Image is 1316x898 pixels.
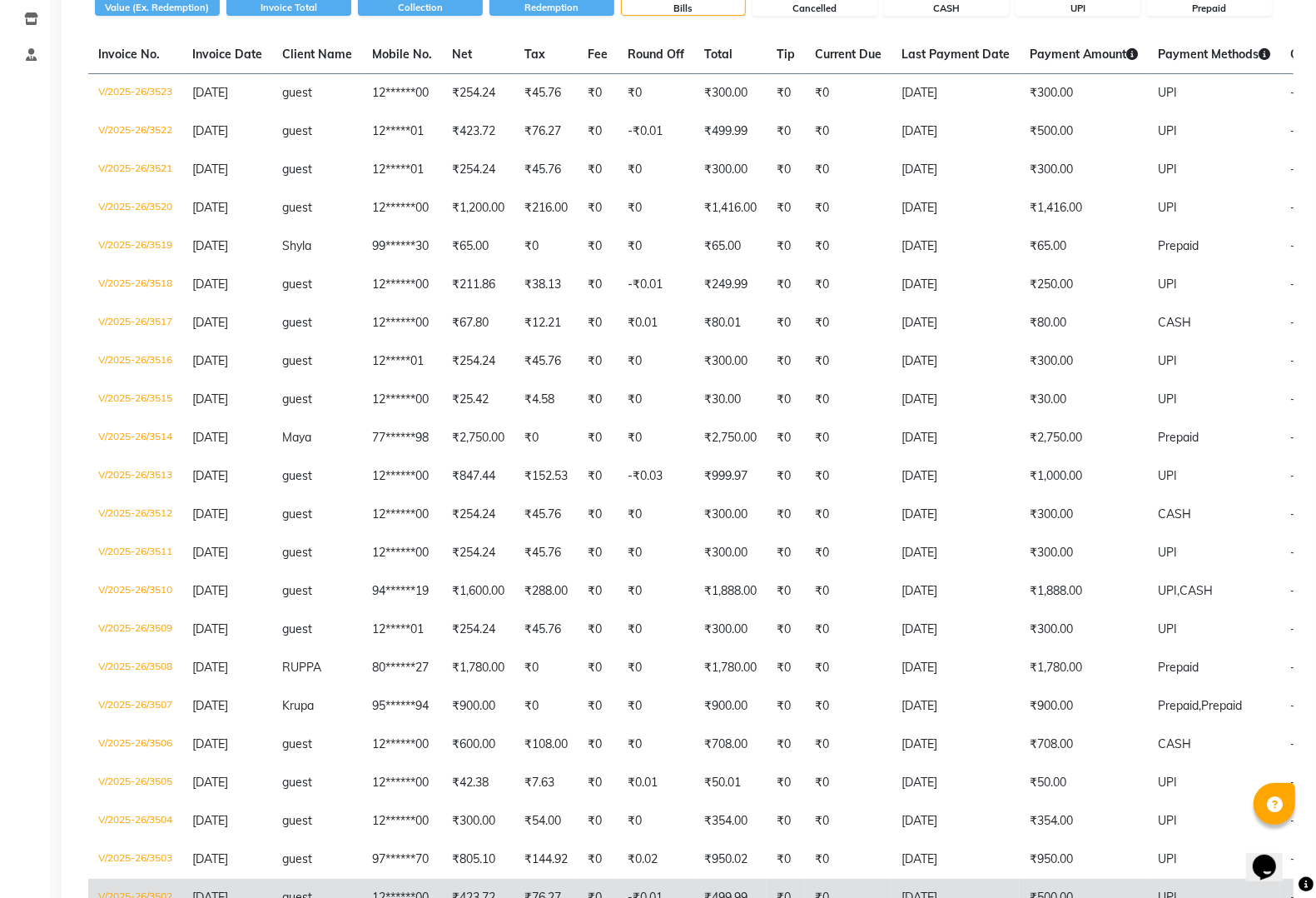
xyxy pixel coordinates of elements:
[1020,534,1148,572] td: ₹300.00
[192,736,228,751] span: [DATE]
[514,649,578,687] td: ₹0
[1290,162,1295,177] span: -
[192,430,228,445] span: [DATE]
[442,649,514,687] td: ₹1,780.00
[588,47,608,62] span: Fee
[767,687,805,726] td: ₹0
[1020,304,1148,342] td: ₹80.00
[226,1,351,15] div: Invoice Total
[704,47,732,62] span: Total
[88,227,182,266] td: V/2025-26/3519
[805,112,891,151] td: ₹0
[1020,572,1148,611] td: ₹1,888.00
[192,698,228,713] span: [DATE]
[1290,85,1295,100] span: -
[891,687,1020,726] td: [DATE]
[578,649,618,687] td: ₹0
[442,189,514,227] td: ₹1,200.00
[694,649,767,687] td: ₹1,780.00
[805,151,891,189] td: ₹0
[1290,468,1295,483] span: -
[442,687,514,726] td: ₹900.00
[1290,392,1295,407] span: -
[618,726,694,764] td: ₹0
[1158,736,1191,751] span: CASH
[1290,736,1295,751] span: -
[805,726,891,764] td: ₹0
[891,726,1020,764] td: [DATE]
[514,189,578,227] td: ₹216.00
[805,74,891,113] td: ₹0
[694,381,767,419] td: ₹30.00
[578,687,618,726] td: ₹0
[578,572,618,611] td: ₹0
[282,583,312,598] span: guest
[88,726,182,764] td: V/2025-26/3506
[891,342,1020,381] td: [DATE]
[1158,123,1177,138] span: UPI
[694,266,767,304] td: ₹249.99
[514,726,578,764] td: ₹108.00
[1020,419,1148,457] td: ₹2,750.00
[578,381,618,419] td: ₹0
[282,698,314,713] span: Krupa
[694,534,767,572] td: ₹300.00
[805,381,891,419] td: ₹0
[442,419,514,457] td: ₹2,750.00
[192,583,228,598] span: [DATE]
[514,112,578,151] td: ₹76.27
[282,775,312,790] span: guest
[192,47,262,62] span: Invoice Date
[192,621,228,636] span: [DATE]
[578,457,618,496] td: ₹0
[1290,775,1295,790] span: -
[578,726,618,764] td: ₹0
[1020,266,1148,304] td: ₹250.00
[767,304,805,342] td: ₹0
[282,200,312,215] span: guest
[901,47,1010,62] span: Last Payment Date
[891,611,1020,649] td: [DATE]
[1158,238,1199,253] span: Prepaid
[618,381,694,419] td: ₹0
[578,112,618,151] td: ₹0
[1020,342,1148,381] td: ₹300.00
[694,802,767,841] td: ₹354.00
[282,430,311,445] span: Maya
[1020,381,1148,419] td: ₹30.00
[767,572,805,611] td: ₹0
[767,112,805,151] td: ₹0
[618,227,694,266] td: ₹0
[891,112,1020,151] td: [DATE]
[1158,315,1191,330] span: CASH
[1020,457,1148,496] td: ₹1,000.00
[578,304,618,342] td: ₹0
[1158,545,1177,560] span: UPI
[514,419,578,457] td: ₹0
[514,611,578,649] td: ₹45.76
[1158,47,1270,62] span: Payment Methods
[88,112,182,151] td: V/2025-26/3522
[192,468,228,483] span: [DATE]
[805,649,891,687] td: ₹0
[891,381,1020,419] td: [DATE]
[192,775,228,790] span: [DATE]
[282,47,352,62] span: Client Name
[891,534,1020,572] td: [DATE]
[442,764,514,802] td: ₹42.38
[1290,277,1295,292] span: -
[514,687,578,726] td: ₹0
[767,74,805,113] td: ₹0
[88,534,182,572] td: V/2025-26/3511
[358,1,483,15] div: Collection
[1158,85,1177,100] span: UPI
[372,47,432,62] span: Mobile No.
[694,496,767,534] td: ₹300.00
[1290,545,1295,560] span: -
[618,534,694,572] td: ₹0
[805,419,891,457] td: ₹0
[578,74,618,113] td: ₹0
[694,611,767,649] td: ₹300.00
[618,74,694,113] td: ₹0
[578,266,618,304] td: ₹0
